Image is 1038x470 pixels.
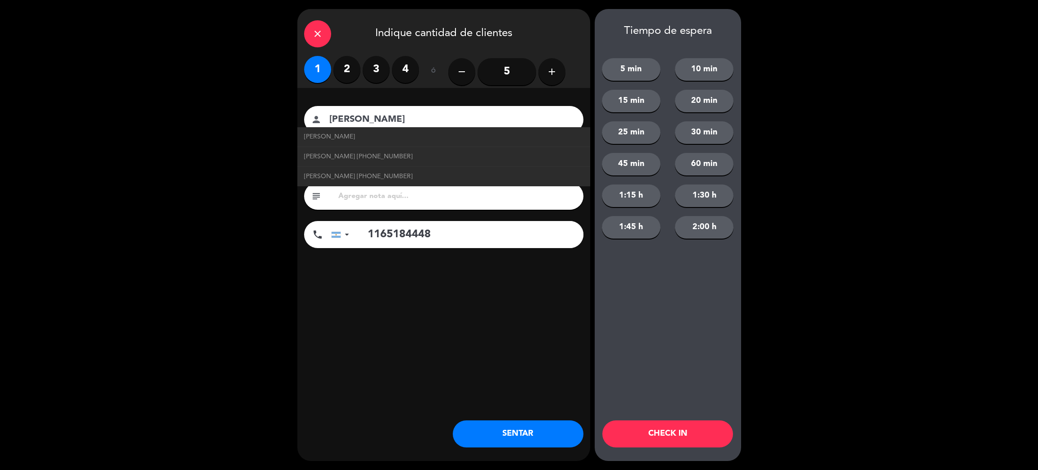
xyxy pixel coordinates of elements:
[304,171,413,182] span: [PERSON_NAME] [PHONE_NUMBER]
[538,58,565,85] button: add
[602,184,660,207] button: 1:15 h
[602,90,660,112] button: 15 min
[453,420,583,447] button: SENTAR
[332,221,352,248] div: Argentina: +54
[602,121,660,144] button: 25 min
[595,25,741,38] div: Tiempo de espera
[311,114,322,125] i: person
[328,112,572,128] input: Nombre del cliente
[675,121,733,144] button: 30 min
[448,58,475,85] button: remove
[546,66,557,77] i: add
[675,153,733,175] button: 60 min
[311,191,322,202] i: subject
[304,56,331,83] label: 1
[392,56,419,83] label: 4
[602,216,660,239] button: 1:45 h
[312,229,323,240] i: phone
[333,56,360,83] label: 2
[297,9,590,56] div: Indique cantidad de clientes
[304,152,413,162] span: [PERSON_NAME] [PHONE_NUMBER]
[675,216,733,239] button: 2:00 h
[419,56,448,88] div: ó
[304,132,355,142] span: [PERSON_NAME]
[312,28,323,39] i: close
[456,66,467,77] i: remove
[675,90,733,112] button: 20 min
[602,420,733,447] button: CHECK IN
[675,58,733,81] button: 10 min
[675,184,733,207] button: 1:30 h
[602,58,660,81] button: 5 min
[337,190,577,203] input: Agregar nota aquí...
[602,153,660,175] button: 45 min
[363,56,390,83] label: 3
